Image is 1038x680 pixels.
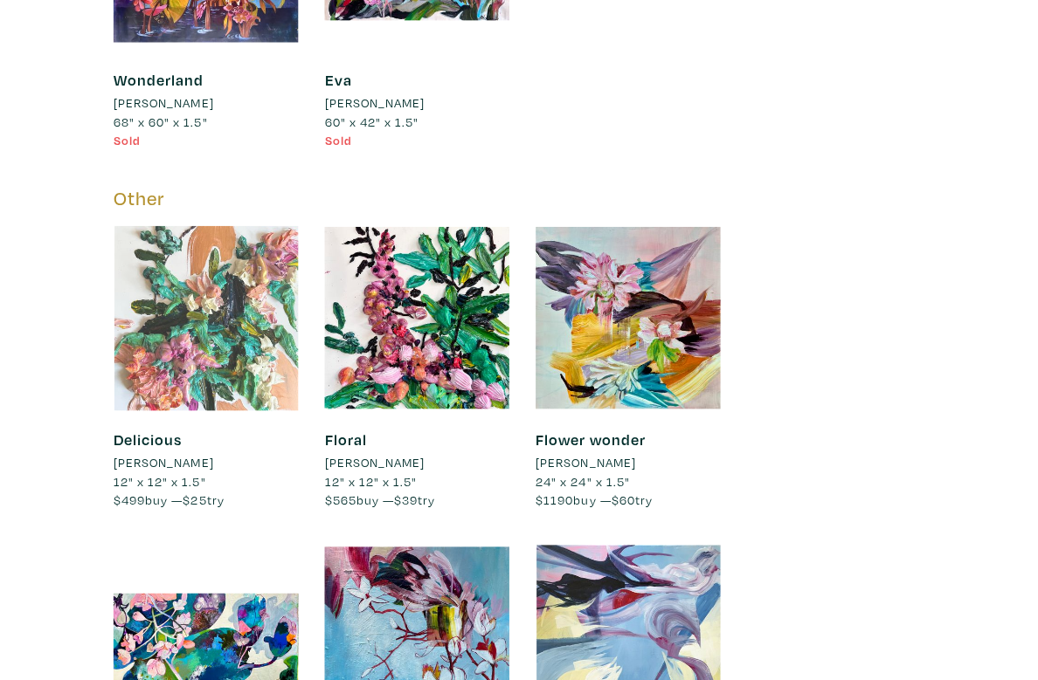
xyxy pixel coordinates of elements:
a: [PERSON_NAME] [113,450,296,469]
a: [PERSON_NAME] [113,93,296,112]
span: 12" x 12" x 1.5" [322,470,414,486]
span: $25 [182,488,205,505]
span: 68" x 60" x 1.5" [113,113,206,129]
span: $565 [322,488,354,505]
span: 24" x 24" x 1.5" [532,470,626,486]
span: Sold [322,131,349,148]
a: [PERSON_NAME] [322,93,506,112]
a: Wonderland [113,69,203,89]
span: 12" x 12" x 1.5" [113,470,204,486]
li: [PERSON_NAME] [322,450,422,469]
a: Delicious [113,426,181,446]
a: [PERSON_NAME] [322,450,506,469]
li: [PERSON_NAME] [532,450,632,469]
a: [PERSON_NAME] [532,450,716,469]
a: Eva [322,69,349,89]
span: buy — try [322,488,432,505]
a: Flower wonder [532,426,641,446]
span: buy — try [532,488,648,505]
span: 60" x 42" x 1.5" [322,113,416,129]
li: [PERSON_NAME] [113,93,212,112]
span: $499 [113,488,144,505]
span: $1190 [532,488,570,505]
span: Sold [113,131,140,148]
span: $39 [391,488,415,505]
li: [PERSON_NAME] [113,450,212,469]
li: [PERSON_NAME] [322,93,422,112]
span: $60 [607,488,631,505]
span: buy — try [113,488,223,505]
a: Floral [322,426,364,446]
h5: Other [113,185,716,209]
